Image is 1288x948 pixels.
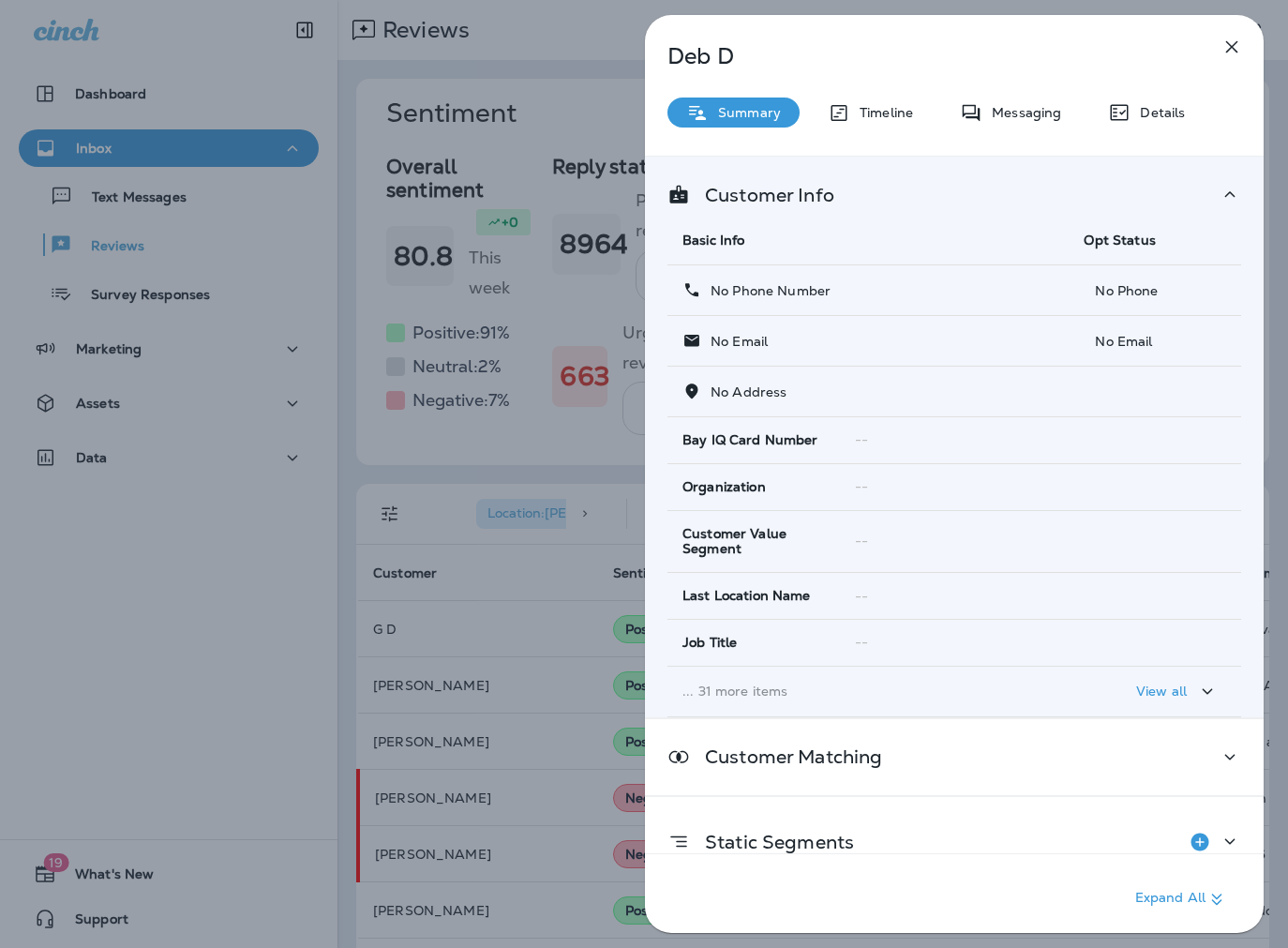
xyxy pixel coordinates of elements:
[855,533,868,549] span: --
[667,43,1179,69] p: Deb D
[682,232,744,248] span: Basic Info
[682,635,737,651] span: Job Title
[709,105,781,120] p: Summary
[690,835,854,850] p: Static Segments
[682,432,818,448] span: Bay IQ Card Number
[690,749,882,764] p: Customer Matching
[1181,823,1219,861] button: Add to Static Segment
[1084,232,1155,248] span: Opt Status
[701,384,786,399] p: No Address
[682,479,766,495] span: Organization
[855,478,868,495] span: --
[1136,684,1187,699] p: View all
[1084,283,1226,298] p: No Phone
[701,334,768,349] p: No Email
[682,526,825,558] span: Customer Value Segment
[701,283,831,298] p: No Phone Number
[682,588,811,604] span: Last Location Name
[1128,882,1236,916] button: Expand All
[682,684,1054,699] p: ... 31 more items
[1084,334,1226,349] p: No Email
[1135,888,1228,910] p: Expand All
[982,105,1061,120] p: Messaging
[855,634,868,651] span: --
[1129,674,1226,709] button: View all
[1131,105,1185,120] p: Details
[855,588,868,605] span: --
[690,188,834,203] p: Customer Info
[850,105,913,120] p: Timeline
[855,431,868,448] span: --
